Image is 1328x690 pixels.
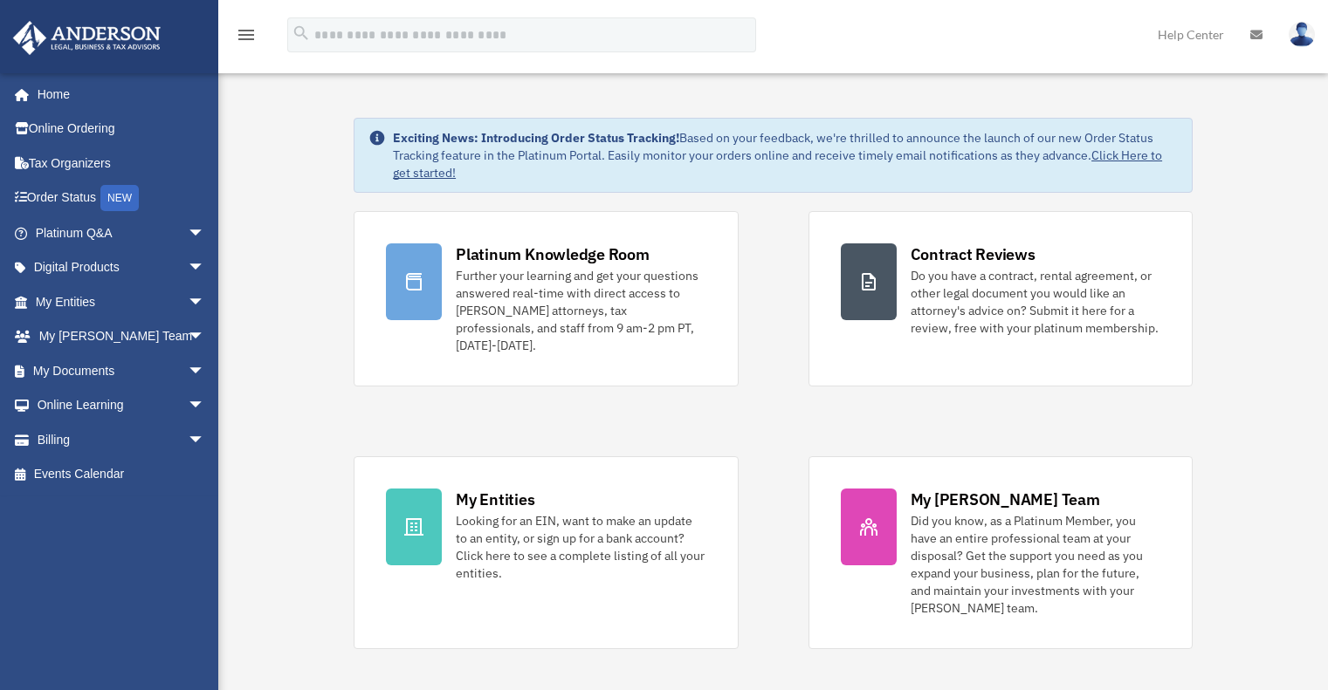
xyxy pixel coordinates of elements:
[236,24,257,45] i: menu
[12,284,231,319] a: My Entitiesarrow_drop_down
[8,21,166,55] img: Anderson Advisors Platinum Portal
[188,319,223,355] span: arrow_drop_down
[911,267,1160,337] div: Do you have a contract, rental agreement, or other legal document you would like an attorney's ad...
[808,211,1193,386] a: Contract Reviews Do you have a contract, rental agreement, or other legal document you would like...
[354,456,738,649] a: My Entities Looking for an EIN, want to make an update to an entity, or sign up for a bank accoun...
[12,77,223,112] a: Home
[12,146,231,181] a: Tax Organizers
[188,215,223,251] span: arrow_drop_down
[354,211,738,386] a: Platinum Knowledge Room Further your learning and get your questions answered real-time with dire...
[12,181,231,216] a: Order StatusNEW
[100,185,139,211] div: NEW
[12,319,231,354] a: My [PERSON_NAME] Teamarrow_drop_down
[12,457,231,492] a: Events Calendar
[911,488,1100,510] div: My [PERSON_NAME] Team
[188,284,223,320] span: arrow_drop_down
[12,250,231,285] a: Digital Productsarrow_drop_down
[12,388,231,423] a: Online Learningarrow_drop_down
[188,250,223,286] span: arrow_drop_down
[456,488,534,510] div: My Entities
[456,243,650,265] div: Platinum Knowledge Room
[12,422,231,457] a: Billingarrow_drop_down
[393,129,1178,181] div: Based on your feedback, we're thrilled to announce the launch of our new Order Status Tracking fe...
[236,31,257,45] a: menu
[12,353,231,388] a: My Documentsarrow_drop_down
[188,353,223,389] span: arrow_drop_down
[393,147,1162,181] a: Click Here to get started!
[12,112,231,147] a: Online Ordering
[393,130,679,146] strong: Exciting News: Introducing Order Status Tracking!
[808,456,1193,649] a: My [PERSON_NAME] Team Did you know, as a Platinum Member, you have an entire professional team at...
[188,388,223,424] span: arrow_drop_down
[12,215,231,250] a: Platinum Q&Aarrow_drop_down
[456,267,705,354] div: Further your learning and get your questions answered real-time with direct access to [PERSON_NAM...
[292,24,311,43] i: search
[911,243,1036,265] div: Contract Reviews
[1289,22,1315,47] img: User Pic
[456,512,705,582] div: Looking for an EIN, want to make an update to an entity, or sign up for a bank account? Click her...
[188,422,223,458] span: arrow_drop_down
[911,512,1160,617] div: Did you know, as a Platinum Member, you have an entire professional team at your disposal? Get th...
